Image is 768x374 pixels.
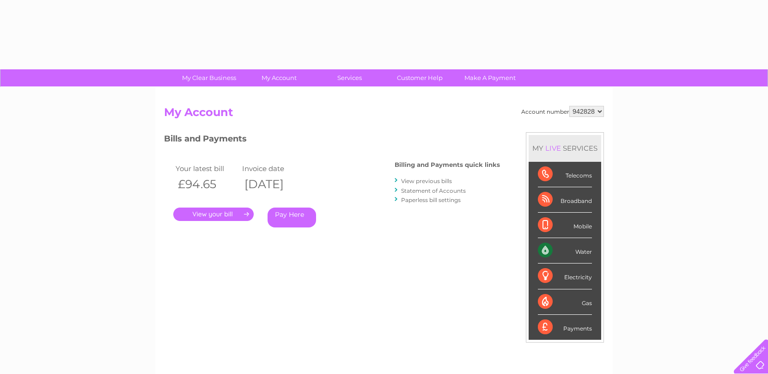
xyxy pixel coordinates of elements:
div: Gas [538,289,592,315]
td: Your latest bill [173,162,240,175]
div: Telecoms [538,162,592,187]
h2: My Account [164,106,604,123]
div: Water [538,238,592,264]
a: Paperless bill settings [401,196,461,203]
div: Broadband [538,187,592,213]
a: Make A Payment [452,69,528,86]
a: My Account [241,69,317,86]
a: My Clear Business [171,69,247,86]
div: LIVE [543,144,563,153]
div: Account number [521,106,604,117]
a: Customer Help [382,69,458,86]
div: MY SERVICES [529,135,601,161]
h3: Bills and Payments [164,132,500,148]
a: View previous bills [401,178,452,184]
div: Electricity [538,264,592,289]
a: Pay Here [268,208,316,227]
a: Services [311,69,388,86]
th: £94.65 [173,175,240,194]
div: Payments [538,315,592,340]
div: Mobile [538,213,592,238]
th: [DATE] [240,175,306,194]
h4: Billing and Payments quick links [395,161,500,168]
a: . [173,208,254,221]
a: Statement of Accounts [401,187,466,194]
td: Invoice date [240,162,306,175]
